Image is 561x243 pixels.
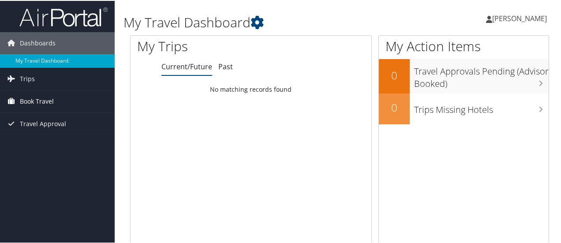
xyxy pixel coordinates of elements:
[137,36,264,55] h1: My Trips
[379,67,410,82] h2: 0
[379,36,549,55] h1: My Action Items
[414,98,549,115] h3: Trips Missing Hotels
[20,31,56,53] span: Dashboards
[20,67,35,89] span: Trips
[379,58,549,92] a: 0Travel Approvals Pending (Advisor Booked)
[218,61,233,71] a: Past
[414,60,549,89] h3: Travel Approvals Pending (Advisor Booked)
[161,61,212,71] a: Current/Future
[123,12,411,31] h1: My Travel Dashboard
[131,81,371,97] td: No matching records found
[379,93,549,123] a: 0Trips Missing Hotels
[379,99,410,114] h2: 0
[486,4,556,31] a: [PERSON_NAME]
[19,6,108,26] img: airportal-logo.png
[492,13,547,22] span: [PERSON_NAME]
[20,90,54,112] span: Book Travel
[20,112,66,134] span: Travel Approval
